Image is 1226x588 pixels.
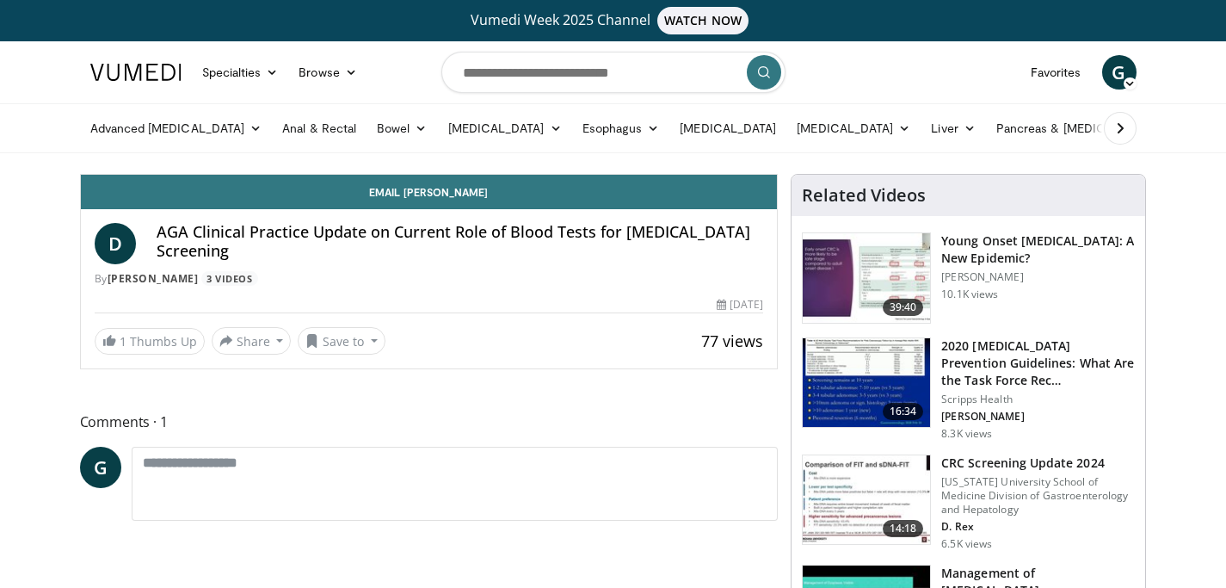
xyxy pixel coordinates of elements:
span: 39:40 [883,299,924,316]
p: 8.3K views [941,427,992,441]
p: [PERSON_NAME] [941,270,1135,284]
a: Specialties [192,55,289,90]
div: By [95,271,764,287]
a: 14:18 CRC Screening Update 2024 [US_STATE] University School of Medicine Division of Gastroentero... [802,455,1135,551]
a: D [95,223,136,264]
a: [MEDICAL_DATA] [438,111,572,145]
img: b23cd043-23fa-4b3f-b698-90acdd47bf2e.150x105_q85_crop-smart_upscale.jpg [803,233,930,323]
span: WATCH NOW [657,7,749,34]
button: Share [212,327,292,355]
a: Esophagus [572,111,670,145]
p: 10.1K views [941,288,998,301]
p: D. Rex [941,520,1135,534]
h4: Related Videos [802,185,926,206]
span: 16:34 [883,403,924,420]
p: [PERSON_NAME] [941,410,1135,424]
a: Advanced [MEDICAL_DATA] [80,111,273,145]
a: 3 Videos [201,271,258,286]
a: 16:34 2020 [MEDICAL_DATA] Prevention Guidelines: What Are the Task Force Rec… Scripps Health [PER... [802,337,1135,441]
a: Vumedi Week 2025 ChannelWATCH NOW [93,7,1134,34]
img: 1ac37fbe-7b52-4c81-8c6c-a0dd688d0102.150x105_q85_crop-smart_upscale.jpg [803,338,930,428]
a: Favorites [1020,55,1092,90]
input: Search topics, interventions [441,52,786,93]
span: 14:18 [883,520,924,537]
a: G [1102,55,1137,90]
button: Save to [298,327,385,355]
a: Liver [921,111,985,145]
p: [US_STATE] University School of Medicine Division of Gastroenterology and Hepatology [941,475,1135,517]
a: Anal & Rectal [272,111,367,145]
a: 1 Thumbs Up [95,328,205,355]
a: [MEDICAL_DATA] [669,111,786,145]
a: Bowel [367,111,437,145]
a: 39:40 Young Onset [MEDICAL_DATA]: A New Epidemic? [PERSON_NAME] 10.1K views [802,232,1135,324]
span: Comments 1 [80,411,779,433]
a: G [80,447,121,488]
img: 91500494-a7c6-4302-a3df-6280f031e251.150x105_q85_crop-smart_upscale.jpg [803,455,930,545]
img: VuMedi Logo [90,64,182,81]
span: 77 views [701,331,763,351]
a: Browse [288,55,367,90]
a: [MEDICAL_DATA] [786,111,921,145]
h3: CRC Screening Update 2024 [941,455,1135,472]
h3: 2020 [MEDICAL_DATA] Prevention Guidelines: What Are the Task Force Rec… [941,337,1135,389]
p: 6.5K views [941,537,992,551]
a: [PERSON_NAME] [108,271,199,286]
div: [DATE] [717,297,763,313]
span: 1 [120,333,126,350]
a: Email [PERSON_NAME] [81,175,778,209]
a: Pancreas & [MEDICAL_DATA] [986,111,1187,145]
h3: Young Onset [MEDICAL_DATA]: A New Epidemic? [941,232,1135,267]
h4: AGA Clinical Practice Update on Current Role of Blood Tests for [MEDICAL_DATA] Screening [157,223,764,260]
p: Scripps Health [941,393,1135,406]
